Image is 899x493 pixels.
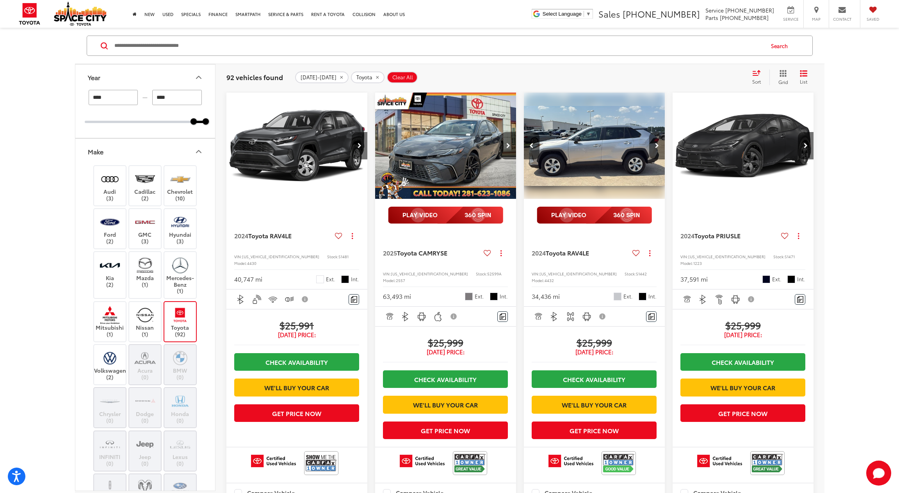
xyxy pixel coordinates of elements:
[623,293,633,300] span: Ext.
[808,16,825,22] span: Map
[94,392,126,423] label: Chrysler (0)
[349,294,359,305] button: Comments
[532,370,657,388] a: Check Availability
[500,293,508,300] span: Int.
[234,379,360,396] a: We'll Buy Your Car
[169,392,191,410] img: Space City Toyota in Humble, TX)
[705,6,724,14] span: Service
[99,256,121,274] img: Space City Toyota in Humble, TX)
[164,306,196,338] label: Toyota (92)
[383,422,508,439] button: Get Price Now
[833,16,851,22] span: Contact
[745,291,758,307] button: View Disclaimer
[164,256,196,294] label: Mercedes-Benz (1)
[566,312,575,322] img: 4WD/AWD
[134,349,156,367] img: Space City Toyota in Humble, TX)
[762,275,770,283] span: Midnight Black Metal
[351,275,359,283] span: Int.
[543,11,591,17] a: Select Language​
[385,312,394,322] img: Adaptive Cruise Control
[99,435,121,454] img: Space City Toyota in Humble, TX)
[89,90,138,105] input: minimum
[375,93,517,199] a: 2025 Toyota CAMRY SE2025 Toyota CAMRY SE2025 Toyota CAMRY SE2025 Toyota CAMRY SE
[226,93,368,199] a: 2024 Toyota RAV4 LE2024 Toyota RAV4 LE2024 Toyota RAV4 LE2024 Toyota RAV4 LE
[134,170,156,188] img: Space City Toyota in Humble, TX)
[94,256,126,288] label: Kia (2)
[169,256,191,274] img: Space City Toyota in Humble, TX)
[649,132,665,159] button: Next image
[129,435,161,467] label: Jeep (0)
[797,275,805,283] span: Int.
[75,64,216,90] button: YearYear
[326,275,335,283] span: Ext.
[140,94,150,101] span: —
[693,260,702,266] span: 1223
[672,93,814,199] a: 2024 Toyota PRIUS LE2024 Toyota PRIUS LE2024 Toyota PRIUS LE2024 Toyota PRIUS LE
[787,275,795,283] span: Black
[375,93,517,199] img: 2025 Toyota CAMRY SE
[639,293,646,300] span: Black
[248,231,285,240] span: Toyota RAV4
[800,78,808,85] span: List
[532,292,560,301] div: 34,436 mi
[194,147,203,156] div: Make
[134,435,156,454] img: Space City Toyota in Humble, TX)
[234,231,248,240] span: 2024
[523,93,666,199] a: 2024 Toyota RAV4 LE2024 Toyota RAV4 LE2024 Toyota RAV4 LE2024 Toyota RAV4 LE
[764,36,799,55] button: Search
[523,93,666,199] div: 2024 Toyota RAV4 LE 3
[734,231,741,240] span: LE
[164,170,196,202] label: Chevrolet (10)
[782,16,799,22] span: Service
[169,170,191,188] img: Space City Toyota in Humble, TX)
[440,248,447,257] span: SE
[866,461,891,486] button: Toggle Chat Window
[532,422,657,439] button: Get Price Now
[352,132,367,159] button: Next image
[448,308,461,325] button: View Disclaimer
[99,213,121,231] img: Space City Toyota in Humble, TX)
[500,313,506,320] img: Comments
[99,170,121,188] img: Space City Toyota in Humble, TX)
[164,435,196,467] label: Lexus (0)
[866,461,891,486] svg: Start Chat
[226,93,368,199] img: 2024 Toyota RAV4 LE
[383,348,508,356] span: [DATE] Price:
[487,271,502,277] span: 52599A
[537,207,652,224] img: full motion video
[129,256,161,288] label: Mazda (1)
[164,349,196,380] label: BMW (0)
[532,248,546,257] span: 2024
[532,336,657,348] span: $25,999
[94,213,126,245] label: Ford (2)
[672,93,814,199] div: 2024 Toyota PRIUS LE 0
[532,277,545,283] span: Model:
[596,308,610,325] button: View Disclaimer
[614,293,621,300] span: Silver Sky Metallic
[234,254,242,259] span: VIN:
[532,271,539,277] span: VIN:
[383,248,397,257] span: 2025
[152,90,202,105] input: maximum
[798,132,814,159] button: Next image
[99,392,121,410] img: Space City Toyota in Humble, TX)
[680,231,778,240] a: 2024Toyota PRIUSLE
[548,455,593,467] img: Toyota Certified Used Vehicles
[356,74,372,80] span: Toyota
[748,70,769,85] button: Select sort value
[134,213,156,231] img: Space City Toyota in Humble, TX)
[234,275,262,284] div: 40,747 mi
[792,229,805,243] button: Actions
[648,313,655,320] img: Comments
[524,132,539,159] button: Previous image
[169,213,191,231] img: Space City Toyota in Humble, TX)
[88,148,103,155] div: Make
[396,277,405,283] span: 2557
[646,311,657,322] button: Comments
[285,231,292,240] span: LE
[625,271,636,277] span: Stock:
[247,260,256,266] span: 4430
[752,78,761,85] span: Sort
[226,93,368,199] div: 2024 Toyota RAV4 LE 0
[794,70,814,85] button: List View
